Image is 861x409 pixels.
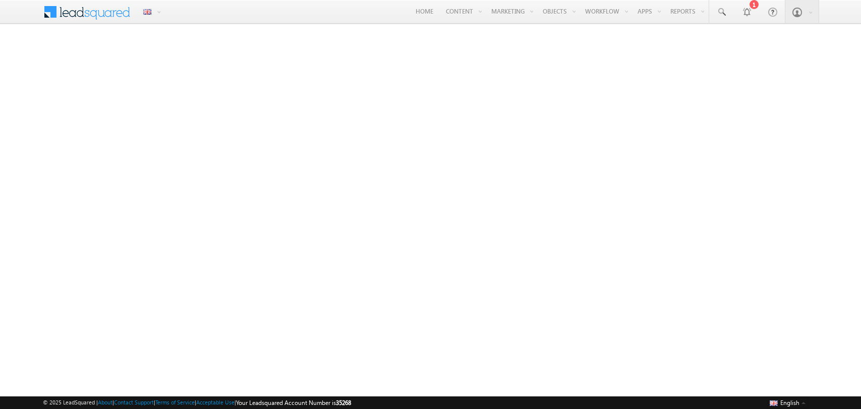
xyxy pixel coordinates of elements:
a: About [98,399,112,405]
a: Acceptable Use [196,399,235,405]
span: Your Leadsquared Account Number is [236,399,351,406]
a: Contact Support [114,399,154,405]
span: English [780,399,799,406]
button: English [767,396,808,408]
span: 35268 [336,399,351,406]
span: © 2025 LeadSquared | | | | | [43,398,351,407]
a: Terms of Service [155,399,195,405]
